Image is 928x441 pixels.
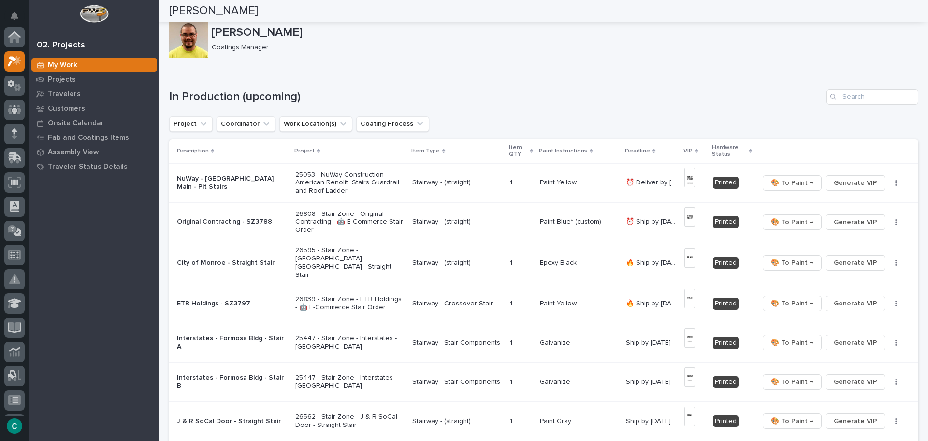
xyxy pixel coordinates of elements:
[29,116,159,130] a: Onsite Calendar
[177,300,288,308] p: ETB Holdings - SZ3797
[295,210,405,234] p: 26808 - Stair Zone - Original Contracting - 🤖 E-Commerce Stair Order
[510,177,514,187] p: 1
[539,146,587,156] p: Paint Instructions
[412,300,502,308] p: Stairway - Crossover Stair
[169,163,918,202] tr: NuWay - [GEOGRAPHIC_DATA] Main - Pit Stairs25053 - NuWay Construction - American Renolit Stairs G...
[29,159,159,174] a: Traveler Status Details
[826,296,885,311] button: Generate VIP
[826,413,885,429] button: Generate VIP
[295,246,405,279] p: 26595 - Stair Zone - [GEOGRAPHIC_DATA] - [GEOGRAPHIC_DATA] - Straight Stair
[212,26,914,40] p: [PERSON_NAME]
[37,40,85,51] div: 02. Projects
[626,415,673,426] p: Ship by [DATE]
[169,116,213,132] button: Project
[177,259,288,267] p: City of Monroe - Straight Stair
[625,146,650,156] p: Deadline
[626,376,673,386] p: Ship by [DATE]
[826,214,885,230] button: Generate VIP
[29,145,159,159] a: Assembly View
[826,255,885,271] button: Generate VIP
[763,374,822,390] button: 🎨 To Paint →
[29,87,159,101] a: Travelers
[826,335,885,350] button: Generate VIP
[169,4,258,18] h2: [PERSON_NAME]
[763,175,822,191] button: 🎨 To Paint →
[540,216,603,226] p: Paint Blue* (custom)
[356,116,429,132] button: Coating Process
[763,296,822,311] button: 🎨 To Paint →
[29,58,159,72] a: My Work
[177,335,288,351] p: Interstates - Formosa Bldg - Stair A
[295,374,405,390] p: 25447 - Stair Zone - Interstates - [GEOGRAPHIC_DATA]
[763,214,822,230] button: 🎨 To Paint →
[834,298,877,309] span: Generate VIP
[12,12,25,27] div: Notifications
[713,298,739,310] div: Printed
[80,5,108,23] img: Workspace Logo
[169,90,823,104] h1: In Production (upcoming)
[212,44,911,52] p: Coatings Manager
[48,134,129,142] p: Fab and Coatings Items
[713,257,739,269] div: Printed
[295,171,405,195] p: 25053 - NuWay Construction - American Renolit Stairs Guardrail and Roof Ladder
[169,202,918,242] tr: Original Contracting - SZ378826808 - Stair Zone - Original Contracting - 🤖 E-Commerce Stair Order...
[412,218,502,226] p: Stairway - (straight)
[411,146,440,156] p: Item Type
[412,179,502,187] p: Stairway - (straight)
[713,415,739,427] div: Printed
[540,376,572,386] p: Galvanize
[510,257,514,267] p: 1
[48,105,85,113] p: Customers
[771,298,813,309] span: 🎨 To Paint →
[834,216,877,228] span: Generate VIP
[771,177,813,189] span: 🎨 To Paint →
[217,116,275,132] button: Coordinator
[29,72,159,87] a: Projects
[177,218,288,226] p: Original Contracting - SZ3788
[540,415,573,426] p: Paint Gray
[713,337,739,349] div: Printed
[834,376,877,388] span: Generate VIP
[771,376,813,388] span: 🎨 To Paint →
[169,284,918,323] tr: ETB Holdings - SZ379726839 - Stair Zone - ETB Holdings - 🤖 E-Commerce Stair OrderStairway - Cross...
[713,216,739,228] div: Printed
[48,148,99,157] p: Assembly View
[834,177,877,189] span: Generate VIP
[169,323,918,363] tr: Interstates - Formosa Bldg - Stair A25447 - Stair Zone - Interstates - [GEOGRAPHIC_DATA]Stairway ...
[29,130,159,145] a: Fab and Coatings Items
[4,416,25,436] button: users-avatar
[510,337,514,347] p: 1
[177,175,288,191] p: NuWay - [GEOGRAPHIC_DATA] Main - Pit Stairs
[510,298,514,308] p: 1
[29,101,159,116] a: Customers
[712,142,747,160] p: Hardware Status
[48,163,128,171] p: Traveler Status Details
[169,363,918,402] tr: Interstates - Formosa Bldg - Stair B25447 - Stair Zone - Interstates - [GEOGRAPHIC_DATA]Stairway ...
[4,6,25,26] button: Notifications
[626,216,678,226] p: ⏰ Ship by 9/8/25
[826,89,918,105] div: Search
[177,146,209,156] p: Description
[626,298,678,308] p: 🔥 Ship by 9/11/25
[279,116,352,132] button: Work Location(s)
[48,76,76,84] p: Projects
[510,216,514,226] p: -
[295,413,405,429] p: 26562 - Stair Zone - J & R SoCal Door - Straight Stair
[510,376,514,386] p: 1
[412,378,502,386] p: Stairway - Stair Components
[626,177,678,187] p: ⏰ Deliver by 9/5/25
[771,216,813,228] span: 🎨 To Paint →
[540,257,579,267] p: Epoxy Black
[540,177,579,187] p: Paint Yellow
[763,413,822,429] button: 🎨 To Paint →
[48,90,81,99] p: Travelers
[540,298,579,308] p: Paint Yellow
[295,335,405,351] p: 25447 - Stair Zone - Interstates - [GEOGRAPHIC_DATA]
[771,337,813,349] span: 🎨 To Paint →
[713,177,739,189] div: Printed
[826,374,885,390] button: Generate VIP
[626,337,673,347] p: Ship by [DATE]
[771,415,813,427] span: 🎨 To Paint →
[509,142,528,160] p: Item QTY
[540,337,572,347] p: Galvanize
